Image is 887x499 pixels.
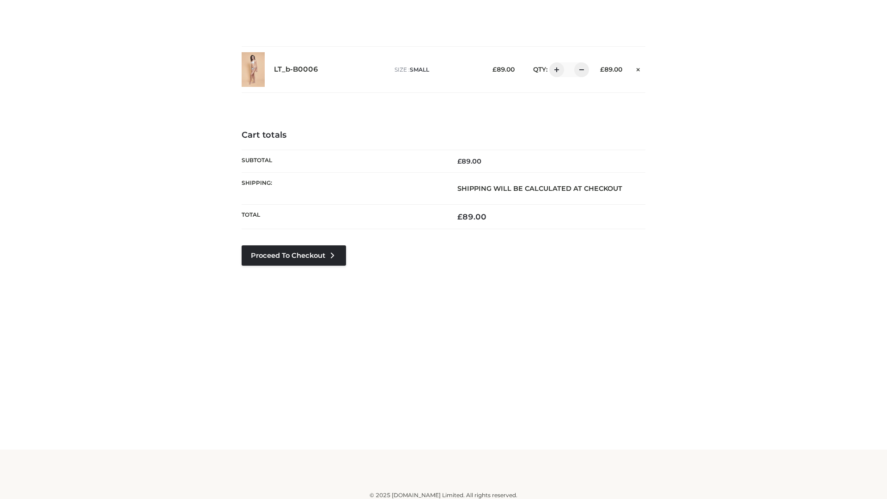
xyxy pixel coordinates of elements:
[492,66,515,73] bdi: 89.00
[242,150,443,172] th: Subtotal
[242,205,443,229] th: Total
[457,212,486,221] bdi: 89.00
[457,184,622,193] strong: Shipping will be calculated at checkout
[457,157,481,165] bdi: 89.00
[242,52,265,87] img: LT_b-B0006 - SMALL
[410,66,429,73] span: SMALL
[242,172,443,204] th: Shipping:
[457,212,462,221] span: £
[242,245,346,266] a: Proceed to Checkout
[242,130,645,140] h4: Cart totals
[395,66,478,74] p: size :
[600,66,622,73] bdi: 89.00
[274,65,318,74] a: LT_b-B0006
[457,157,462,165] span: £
[600,66,604,73] span: £
[632,62,645,74] a: Remove this item
[492,66,497,73] span: £
[524,62,586,77] div: QTY:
